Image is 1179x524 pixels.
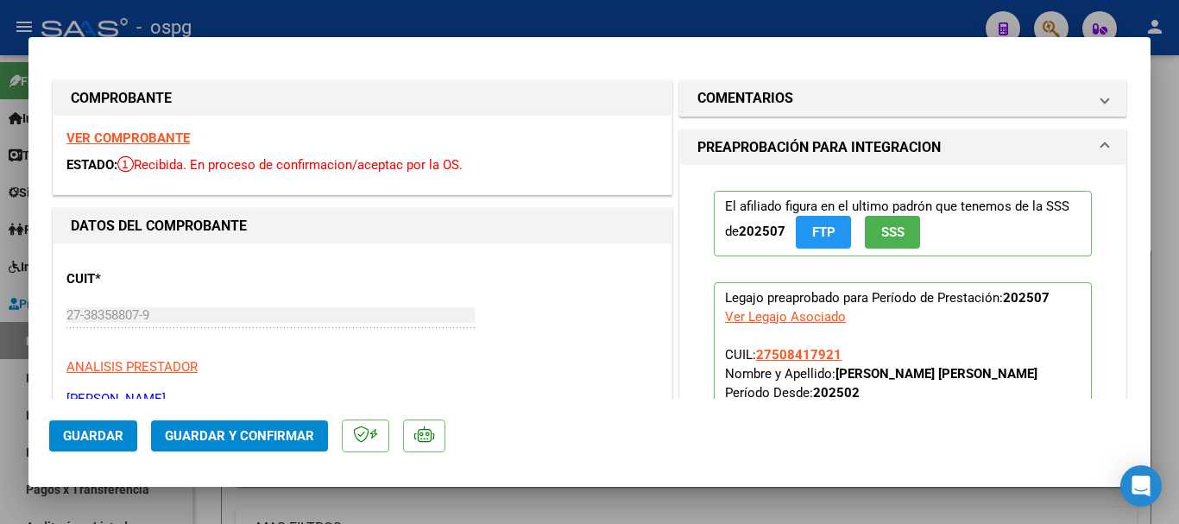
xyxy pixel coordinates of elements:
[66,130,190,146] a: VER COMPROBANTE
[151,420,328,451] button: Guardar y Confirmar
[66,269,244,289] p: CUIT
[725,347,1048,477] span: CUIL: Nombre y Apellido: Período Desde: Período Hasta: Admite Dependencia:
[756,347,842,363] span: 27508417921
[865,216,920,248] button: SSS
[697,137,941,158] h1: PREAPROBACIÓN PARA INTEGRACION
[117,157,463,173] span: Recibida. En proceso de confirmacion/aceptac por la OS.
[835,366,1037,382] strong: [PERSON_NAME] [PERSON_NAME]
[714,191,1092,256] p: El afiliado figura en el ultimo padrón que tenemos de la SSS de
[71,90,172,106] strong: COMPROBANTE
[1003,290,1050,306] strong: 202507
[63,428,123,444] span: Guardar
[725,307,846,326] div: Ver Legajo Asociado
[680,130,1125,165] mat-expansion-panel-header: PREAPROBACIÓN PARA INTEGRACION
[812,225,835,241] span: FTP
[165,428,314,444] span: Guardar y Confirmar
[796,216,851,248] button: FTP
[881,225,905,241] span: SSS
[66,359,198,375] span: ANALISIS PRESTADOR
[66,157,117,173] span: ESTADO:
[49,420,137,451] button: Guardar
[697,88,793,109] h1: COMENTARIOS
[680,81,1125,116] mat-expansion-panel-header: COMENTARIOS
[1120,465,1162,507] div: Open Intercom Messenger
[71,218,247,234] strong: DATOS DEL COMPROBANTE
[813,385,860,401] strong: 202502
[739,224,785,239] strong: 202507
[66,389,659,409] p: [PERSON_NAME]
